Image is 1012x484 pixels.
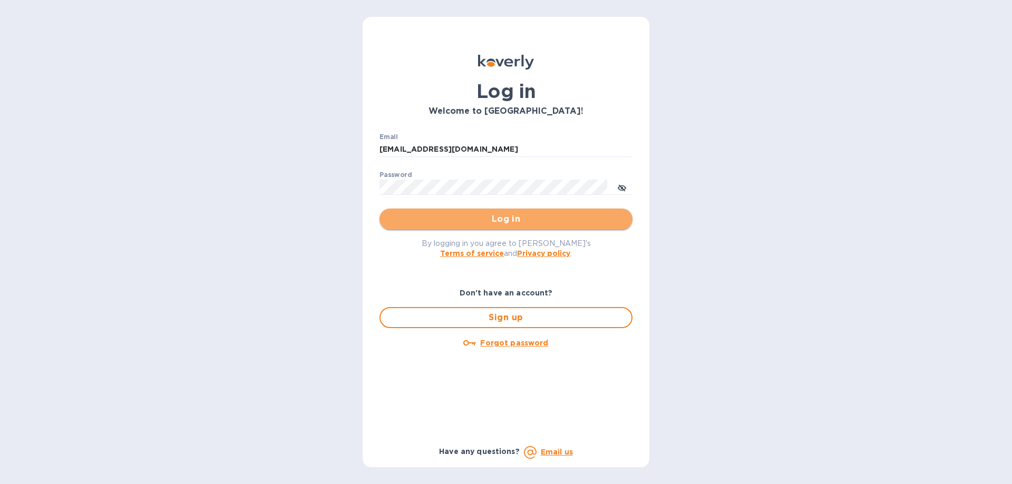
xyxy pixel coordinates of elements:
[517,249,570,258] a: Privacy policy
[379,134,398,140] label: Email
[379,307,632,328] button: Sign up
[379,172,412,178] label: Password
[478,55,534,70] img: Koverly
[422,239,591,258] span: By logging in you agree to [PERSON_NAME]'s and .
[379,106,632,116] h3: Welcome to [GEOGRAPHIC_DATA]!
[379,142,632,157] input: Enter email address
[439,447,520,456] b: Have any questions?
[460,289,553,297] b: Don't have an account?
[379,80,632,102] h1: Log in
[611,176,632,197] button: toggle password visibility
[440,249,504,258] a: Terms of service
[480,339,548,347] u: Forgot password
[379,209,632,230] button: Log in
[541,448,573,456] a: Email us
[389,311,623,324] span: Sign up
[388,213,624,225] span: Log in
